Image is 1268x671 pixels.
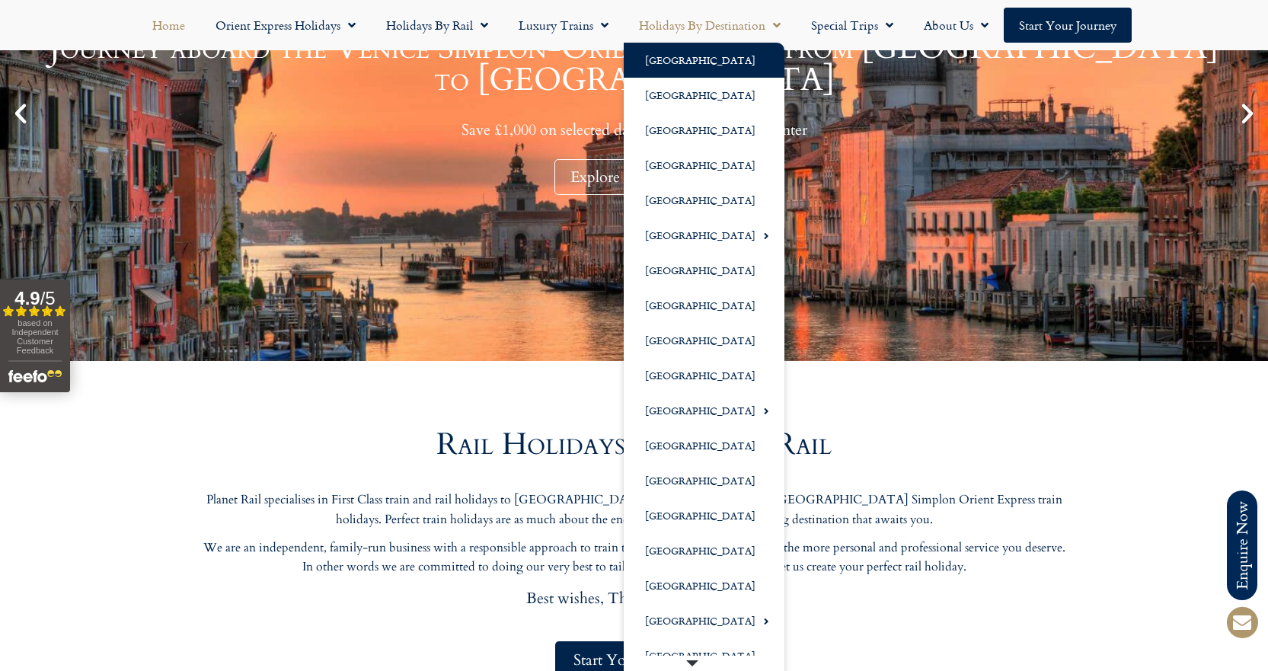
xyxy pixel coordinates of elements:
[1234,101,1260,126] div: Next slide
[624,148,784,183] a: [GEOGRAPHIC_DATA]
[624,78,784,113] a: [GEOGRAPHIC_DATA]
[624,183,784,218] a: [GEOGRAPHIC_DATA]
[624,43,784,78] a: [GEOGRAPHIC_DATA]
[624,463,784,498] a: [GEOGRAPHIC_DATA]
[200,430,1068,460] h2: Rail Holidays by Planet Rail
[38,120,1230,139] p: Save £1,000 on selected dates this Autumn and Winter
[8,101,34,126] div: Previous slide
[624,393,784,428] a: [GEOGRAPHIC_DATA]
[200,8,371,43] a: Orient Express Holidays
[624,498,784,533] a: [GEOGRAPHIC_DATA]
[624,253,784,288] a: [GEOGRAPHIC_DATA]
[200,490,1068,529] p: Planet Rail specialises in First Class train and rail holidays to [GEOGRAPHIC_DATA] and beyond, i...
[624,288,784,323] a: [GEOGRAPHIC_DATA]
[503,8,624,43] a: Luxury Trains
[1004,8,1132,43] a: Start your Journey
[8,8,1260,43] nav: Menu
[38,32,1230,96] h1: Journey aboard the Venice Simplon-Orient-Express from [GEOGRAPHIC_DATA] to [GEOGRAPHIC_DATA]
[554,159,714,195] div: Explore the Journey
[526,588,743,609] span: Best wishes, The Planet Rail team
[624,323,784,358] a: [GEOGRAPHIC_DATA]
[624,218,784,253] a: [GEOGRAPHIC_DATA]
[371,8,503,43] a: Holidays by Rail
[624,533,784,568] a: [GEOGRAPHIC_DATA]
[624,113,784,148] a: [GEOGRAPHIC_DATA]
[909,8,1004,43] a: About Us
[624,8,796,43] a: Holidays by Destination
[624,568,784,603] a: [GEOGRAPHIC_DATA]
[624,603,784,638] a: [GEOGRAPHIC_DATA]
[137,8,200,43] a: Home
[200,538,1068,577] p: We are an independent, family-run business with a responsible approach to train travel and a beli...
[573,650,695,669] span: Start Your Journey
[624,358,784,393] a: [GEOGRAPHIC_DATA]
[624,428,784,463] a: [GEOGRAPHIC_DATA]
[796,8,909,43] a: Special Trips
